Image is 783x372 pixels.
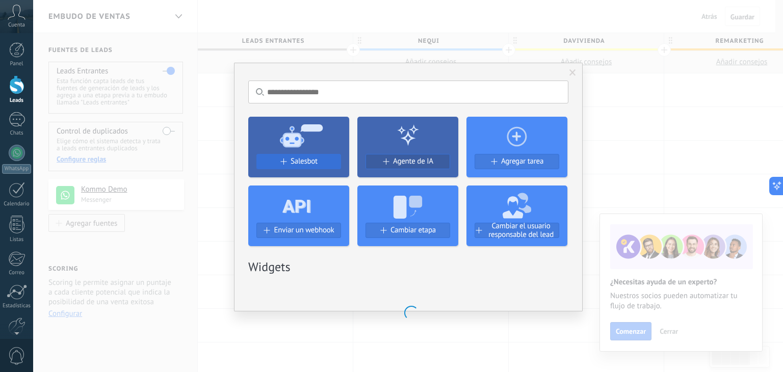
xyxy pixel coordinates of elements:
[501,157,543,166] span: Agregar tarea
[2,303,32,309] div: Estadísticas
[475,154,559,169] button: Agregar tarea
[2,61,32,67] div: Panel
[2,201,32,207] div: Calendario
[2,270,32,276] div: Correo
[366,223,450,238] button: Cambiar etapa
[256,154,341,169] button: Salesbot
[393,157,433,166] span: Agente de IA
[256,223,341,238] button: Enviar un webhook
[8,22,25,29] span: Cuenta
[2,97,32,104] div: Leads
[483,222,559,239] span: Cambiar el usuario responsable del lead
[475,223,559,238] button: Cambiar el usuario responsable del lead
[291,157,318,166] span: Salesbot
[390,226,436,234] span: Cambiar etapa
[2,164,31,174] div: WhatsApp
[248,259,568,275] h2: Widgets
[366,154,450,169] button: Agente de IA
[274,226,334,234] span: Enviar un webhook
[2,130,32,137] div: Chats
[2,236,32,243] div: Listas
